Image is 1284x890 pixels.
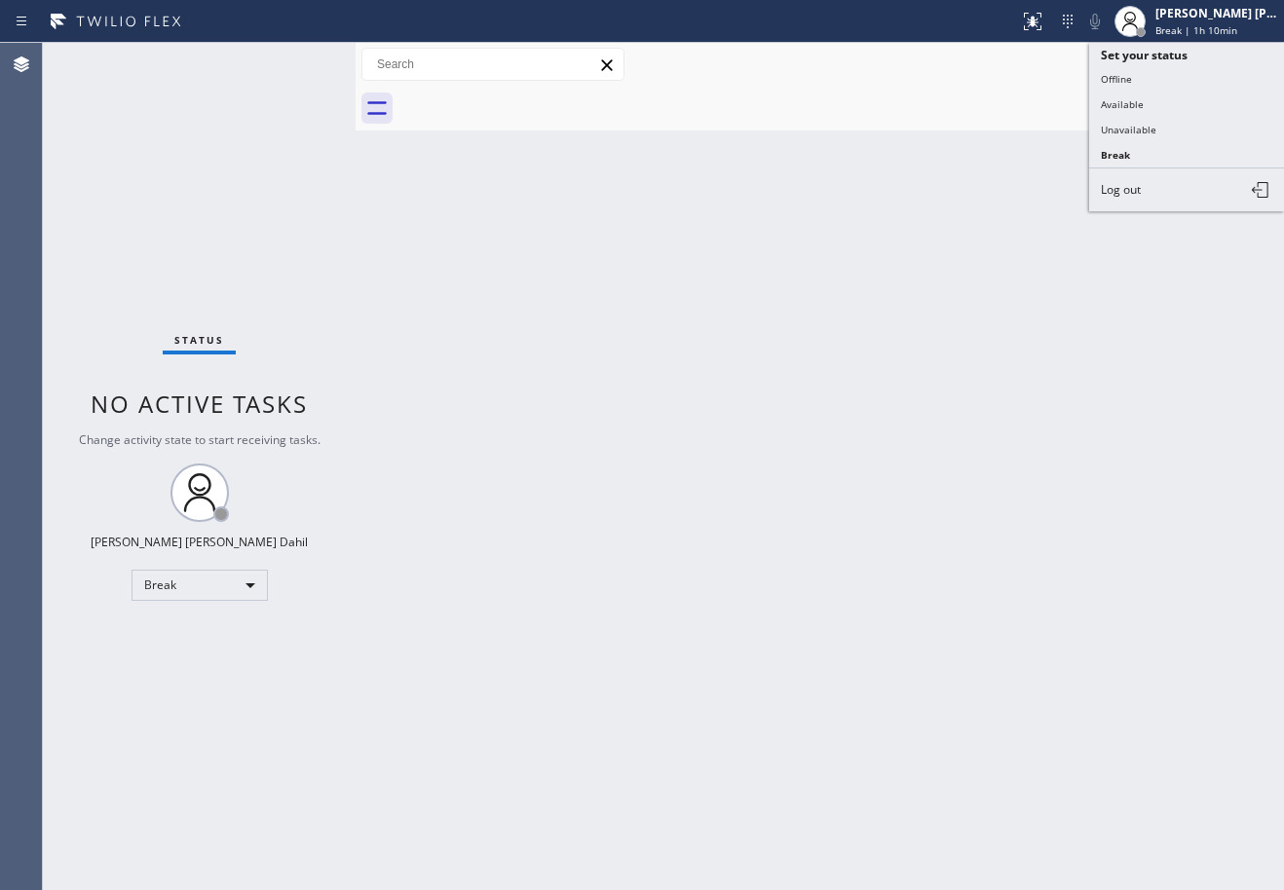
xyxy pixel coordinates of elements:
[1155,5,1278,21] div: [PERSON_NAME] [PERSON_NAME] Dahil
[1081,8,1109,35] button: Mute
[91,534,308,550] div: [PERSON_NAME] [PERSON_NAME] Dahil
[362,49,623,80] input: Search
[91,388,308,420] span: No active tasks
[1155,23,1237,37] span: Break | 1h 10min
[79,431,321,448] span: Change activity state to start receiving tasks.
[174,333,224,347] span: Status
[132,570,268,601] div: Break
